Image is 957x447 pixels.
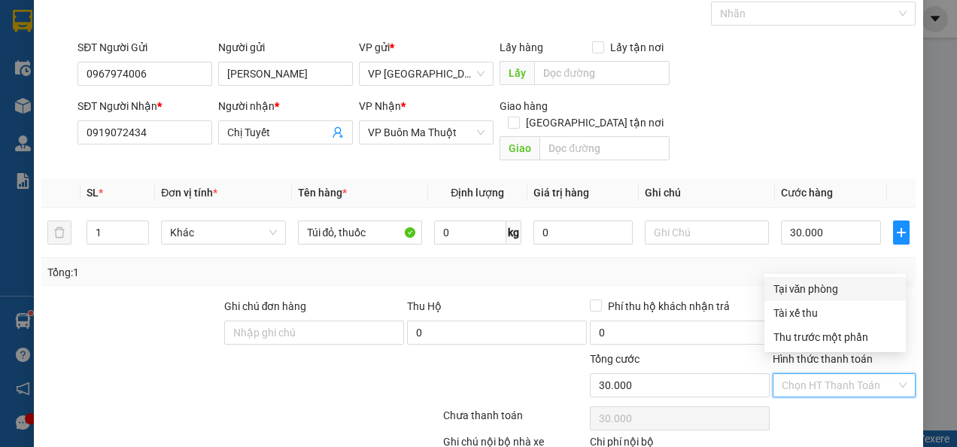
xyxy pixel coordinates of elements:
[332,126,344,138] span: user-add
[893,220,910,245] button: plus
[298,187,347,199] span: Tên hàng
[442,407,588,433] div: Chưa thanh toán
[47,220,71,245] button: delete
[170,221,276,244] span: Khác
[639,178,775,208] th: Ghi chú
[500,136,539,160] span: Giao
[590,353,640,365] span: Tổng cước
[602,298,736,315] span: Phí thu hộ khách nhận trả
[451,187,504,199] span: Định lượng
[47,264,371,281] div: Tổng: 1
[500,100,548,112] span: Giao hàng
[161,187,217,199] span: Đơn vị tính
[533,187,589,199] span: Giá trị hàng
[359,100,401,112] span: VP Nhận
[773,305,897,321] div: Tài xế thu
[604,39,670,56] span: Lấy tận nơi
[894,227,910,239] span: plus
[359,39,494,56] div: VP gửi
[368,62,485,85] span: VP Tuy Hòa
[218,39,353,56] div: Người gửi
[298,220,422,245] input: VD: Bàn, Ghế
[218,98,353,114] div: Người nhận
[77,98,212,114] div: SĐT Người Nhận
[500,61,534,85] span: Lấy
[224,321,404,345] input: Ghi chú đơn hàng
[500,41,543,53] span: Lấy hàng
[539,136,670,160] input: Dọc đường
[534,61,670,85] input: Dọc đường
[77,39,212,56] div: SĐT Người Gửi
[773,329,897,345] div: Thu trước một phần
[781,187,833,199] span: Cước hàng
[224,300,307,312] label: Ghi chú đơn hàng
[368,121,485,144] span: VP Buôn Ma Thuột
[520,114,670,131] span: [GEOGRAPHIC_DATA] tận nơi
[773,353,873,365] label: Hình thức thanh toán
[87,187,99,199] span: SL
[773,281,897,297] div: Tại văn phòng
[533,220,633,245] input: 0
[645,220,769,245] input: Ghi Chú
[506,220,521,245] span: kg
[407,300,442,312] span: Thu Hộ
